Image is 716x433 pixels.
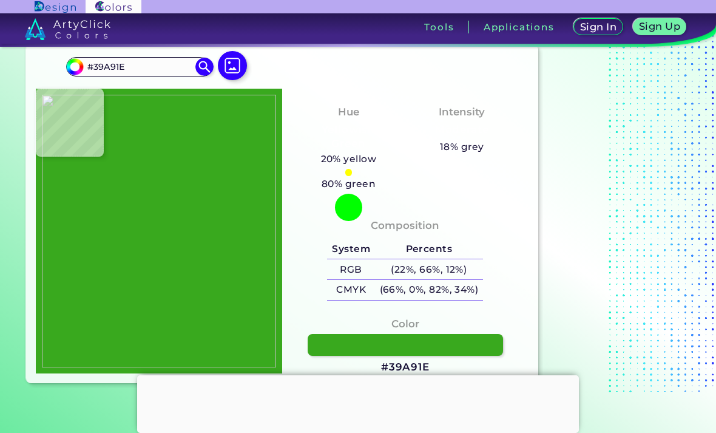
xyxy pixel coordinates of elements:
[195,58,214,76] img: icon search
[316,151,381,167] h5: 20% yellow
[581,22,616,32] h5: Sign In
[424,22,454,32] h3: Tools
[439,103,485,121] h4: Intensity
[42,95,276,367] img: 7136e9e4-f879-4966-9506-f90bac5f7834
[640,22,680,32] h5: Sign Up
[317,176,380,192] h5: 80% green
[83,58,196,75] input: type color..
[375,280,483,300] h5: (66%, 0%, 82%, 34%)
[35,1,75,13] img: ArtyClick Design logo
[327,239,374,259] h5: System
[375,239,483,259] h5: Percents
[484,22,555,32] h3: Applications
[381,360,430,375] h3: #39A91E
[218,51,247,80] img: icon picture
[575,19,622,35] a: Sign In
[371,217,439,234] h4: Composition
[375,259,483,279] h5: (22%, 66%, 12%)
[634,19,684,35] a: Sign Up
[327,280,374,300] h5: CMYK
[25,18,110,40] img: logo_artyclick_colors_white.svg
[299,123,398,151] h3: Yellowish Green
[137,375,579,430] iframe: Advertisement
[430,123,494,137] h3: Moderate
[327,259,374,279] h5: RGB
[391,315,419,333] h4: Color
[338,103,359,121] h4: Hue
[440,139,484,155] h5: 18% grey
